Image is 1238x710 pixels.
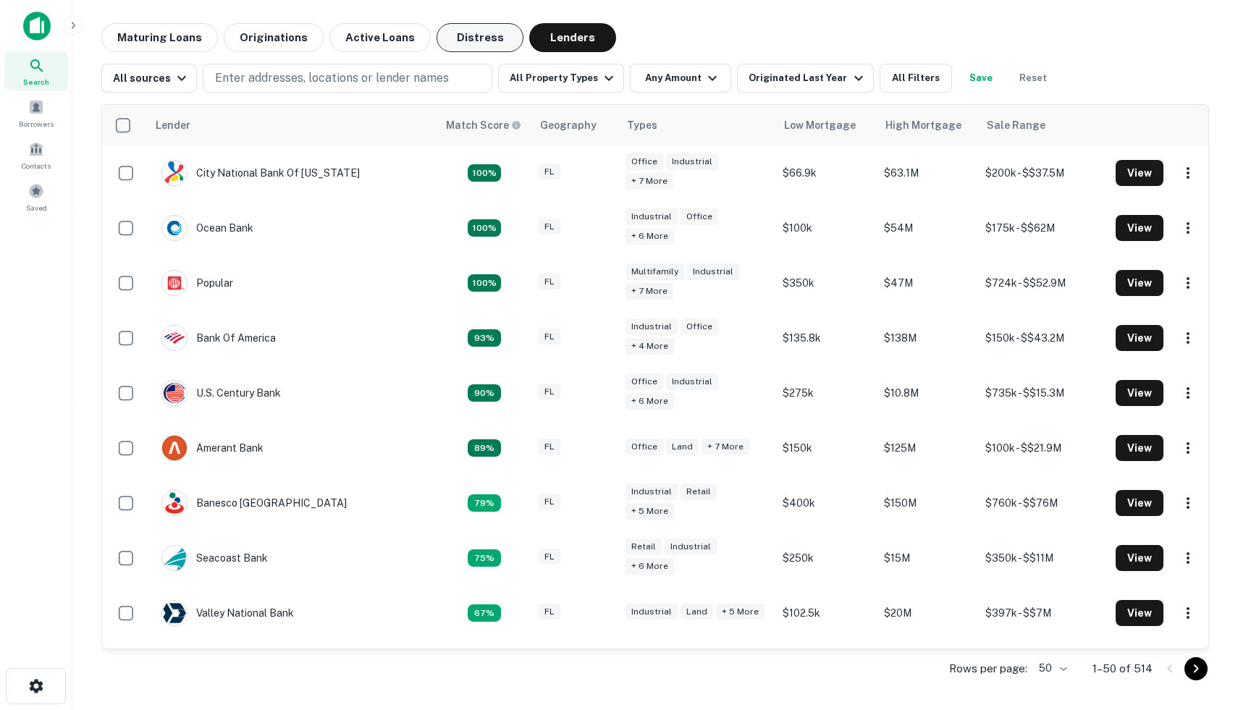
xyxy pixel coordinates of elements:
[468,549,501,567] div: Matching Properties: 55, hasApolloMatch: undefined
[978,145,1108,200] td: $200k - $$37.5M
[775,586,877,641] td: $102.5k
[203,64,492,93] button: Enter addresses, locations or lender names
[978,310,1108,365] td: $150k - $$43.2M
[626,263,684,280] div: Multifamily
[775,105,877,145] th: Low Mortgage
[1116,490,1163,516] button: View
[978,420,1108,476] td: $100k - $$21.9M
[162,326,187,350] img: picture
[978,105,1108,145] th: Sale Range
[162,546,187,570] img: picture
[666,153,718,170] div: Industrial
[1116,270,1163,296] button: View
[1116,435,1163,461] button: View
[468,219,501,237] div: Matching Properties: 98, hasApolloMatch: undefined
[539,164,560,180] div: FL
[618,105,775,145] th: Types
[775,145,877,200] td: $66.9k
[630,64,731,93] button: Any Amount
[468,274,501,292] div: Matching Properties: 89, hasApolloMatch: undefined
[540,117,597,134] div: Geography
[161,160,360,186] div: City National Bank Of [US_STATE]
[539,439,560,455] div: FL
[626,283,673,300] div: + 7 more
[877,105,978,145] th: High Mortgage
[627,117,657,134] div: Types
[666,373,718,390] div: Industrial
[446,117,518,133] h6: Match Score
[978,586,1108,641] td: $397k - $$7M
[329,23,431,52] button: Active Loans
[446,117,521,133] div: Capitalize uses an advanced AI algorithm to match your search with the best lender. The match sco...
[539,329,560,345] div: FL
[437,105,531,145] th: Capitalize uses an advanced AI algorithm to match your search with the best lender. The match sco...
[215,69,449,87] p: Enter addresses, locations or lender names
[1116,160,1163,186] button: View
[468,604,501,622] div: Matching Properties: 49, hasApolloMatch: undefined
[958,64,1004,93] button: Save your search to get updates of matches that match your search criteria.
[626,338,674,355] div: + 4 more
[162,491,187,515] img: picture
[775,365,877,420] td: $275k
[4,135,68,174] div: Contacts
[1166,594,1238,664] iframe: Chat Widget
[681,208,718,225] div: Office
[665,538,717,555] div: Industrial
[498,64,624,93] button: All Property Types
[26,202,47,214] span: Saved
[161,380,281,406] div: U.s. Century Bank
[775,420,877,476] td: $150k
[877,310,978,365] td: $138M
[468,164,501,182] div: Matching Properties: 131, hasApolloMatch: undefined
[4,51,68,90] a: Search
[978,255,1108,310] td: $724k - $$52.9M
[626,173,673,190] div: + 7 more
[749,69,867,87] div: Originated Last Year
[987,117,1045,134] div: Sale Range
[4,93,68,132] a: Borrowers
[775,641,877,696] td: $75k
[162,601,187,625] img: picture
[626,228,674,245] div: + 6 more
[101,23,218,52] button: Maturing Loans
[626,318,678,335] div: Industrial
[437,23,523,52] button: Distress
[775,310,877,365] td: $135.8k
[775,200,877,255] td: $100k
[626,393,674,410] div: + 6 more
[156,117,190,134] div: Lender
[877,531,978,586] td: $15M
[978,365,1108,420] td: $735k - $$15.3M
[885,117,961,134] div: High Mortgage
[162,161,187,185] img: picture
[626,604,678,620] div: Industrial
[468,494,501,512] div: Matching Properties: 58, hasApolloMatch: undefined
[1116,545,1163,571] button: View
[162,271,187,295] img: picture
[877,255,978,310] td: $47M
[161,215,253,241] div: Ocean Bank
[1116,380,1163,406] button: View
[949,660,1027,677] p: Rows per page:
[877,420,978,476] td: $125M
[539,604,560,620] div: FL
[161,435,264,461] div: Amerant Bank
[161,545,268,571] div: Seacoast Bank
[877,200,978,255] td: $54M
[539,549,560,565] div: FL
[626,538,662,555] div: Retail
[978,531,1108,586] td: $350k - $$11M
[737,64,873,93] button: Originated Last Year
[468,384,501,402] div: Matching Properties: 66, hasApolloMatch: undefined
[681,604,713,620] div: Land
[877,641,978,696] td: $40M
[626,558,674,575] div: + 6 more
[1033,658,1069,679] div: 50
[539,274,560,290] div: FL
[539,494,560,510] div: FL
[626,503,674,520] div: + 5 more
[626,439,663,455] div: Office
